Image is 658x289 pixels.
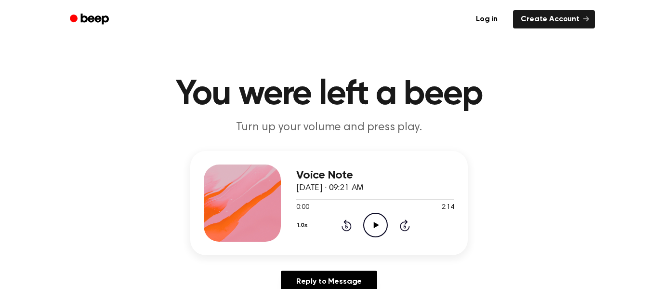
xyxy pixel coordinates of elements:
span: 0:00 [296,203,309,213]
a: Log in [466,8,507,30]
button: 1.0x [296,217,311,234]
h3: Voice Note [296,169,454,182]
a: Beep [63,10,118,29]
p: Turn up your volume and press play. [144,120,514,136]
span: [DATE] · 09:21 AM [296,184,364,193]
h1: You were left a beep [82,77,576,112]
a: Create Account [513,10,595,28]
span: 2:14 [442,203,454,213]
